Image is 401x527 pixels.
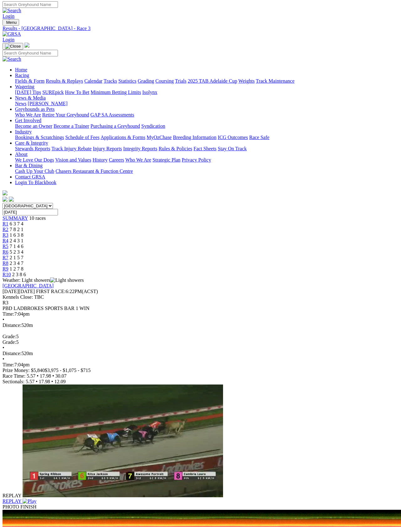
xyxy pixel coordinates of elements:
[15,124,52,129] a: Become an Owner
[15,158,398,163] div: About
[23,385,223,498] img: thumbnail.0000001.jpeg
[3,272,11,277] a: R10
[29,216,46,221] span: 10 races
[15,112,41,118] a: Who We Are
[3,323,21,328] span: Distance:
[3,340,16,345] span: Grade:
[3,300,8,306] span: R3
[15,146,50,152] a: Stewards Reports
[3,26,398,32] a: Results - [GEOGRAPHIC_DATA] - Race 3
[15,67,27,73] a: Home
[3,351,398,357] div: 520m
[3,50,58,57] input: Search
[39,379,50,385] span: 17.98
[84,79,102,84] a: Calendar
[3,32,21,37] img: GRSA
[45,368,91,373] span: $3,975 - $1,075 - $715
[15,90,398,96] div: Wagering
[15,79,44,84] a: Fields & Form
[15,146,398,152] div: Care & Integrity
[10,233,23,238] span: 1 6 3 8
[6,20,17,25] span: Menu
[3,191,8,196] img: logo-grsa-white.png
[40,374,51,379] span: 17.98
[218,135,248,140] a: ICG Outcomes
[3,250,8,255] span: R6
[3,499,21,504] span: REPLAY
[3,317,4,323] span: •
[194,146,216,152] a: Fact Sheets
[125,158,151,163] a: Who We Are
[3,357,4,362] span: •
[51,146,91,152] a: Track Injury Rebate
[54,379,65,385] span: 12.09
[3,362,14,368] span: Time:
[15,101,398,107] div: News & Media
[91,90,141,95] a: Minimum Betting Limits
[36,379,38,385] span: •
[15,169,54,174] a: Cash Up Your Club
[26,379,34,385] span: 5.57
[3,312,398,317] div: 7:04pm
[3,238,8,244] a: R4
[3,227,8,232] a: R2
[15,118,41,123] a: Get Involved
[91,124,140,129] a: Purchasing a Greyhound
[42,90,64,95] a: SUREpick
[155,79,174,84] a: Coursing
[15,135,64,140] a: Bookings & Scratchings
[28,101,67,106] a: [PERSON_NAME]
[3,368,398,374] div: Prize Money: $5,840
[93,146,122,152] a: Injury Reports
[46,79,83,84] a: Results & Replays
[65,135,99,140] a: Schedule of Fees
[10,255,23,261] span: 2 1 5 7
[3,216,28,221] a: SUMMARY
[3,351,21,356] span: Distance:
[147,135,172,140] a: MyOzChase
[175,79,186,84] a: Trials
[159,146,192,152] a: Rules & Policies
[15,129,32,135] a: Industry
[3,233,8,238] a: R3
[92,158,107,163] a: History
[50,278,84,283] img: Light showers
[15,90,41,95] a: [DATE] Tips
[15,73,29,78] a: Racing
[3,197,8,202] img: facebook.svg
[249,135,269,140] a: Race Safe
[36,289,98,294] span: 6:22PM(ACST)
[104,79,117,84] a: Tracks
[3,283,54,289] a: [GEOGRAPHIC_DATA]
[3,244,8,249] a: R5
[3,261,8,266] span: R8
[10,221,23,227] span: 6 3 7 4
[42,112,89,118] a: Retire Your Greyhound
[15,84,34,90] a: Wagering
[3,57,21,62] img: Search
[118,79,137,84] a: Statistics
[51,379,53,385] span: •
[3,8,21,14] img: Search
[3,493,398,504] a: REPLAY Play
[3,374,25,379] span: Race Time:
[3,306,398,312] div: PBD LADBROKES SPORTS BAR 1 WIN
[10,261,23,266] span: 2 3 4 7
[141,124,165,129] a: Syndication
[188,79,237,84] a: 2025 TAB Adelaide Cup
[3,323,398,328] div: 520m
[15,101,26,106] a: News
[3,266,8,272] a: R9
[10,227,23,232] span: 7 8 2 1
[3,340,398,345] div: 5
[55,169,133,174] a: Chasers Restaurant & Function Centre
[101,135,145,140] a: Applications & Forms
[3,379,24,385] span: Sectionals:
[123,146,157,152] a: Integrity Reports
[15,141,48,146] a: Care & Integrity
[15,124,398,129] div: Get Involved
[5,44,21,49] img: Close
